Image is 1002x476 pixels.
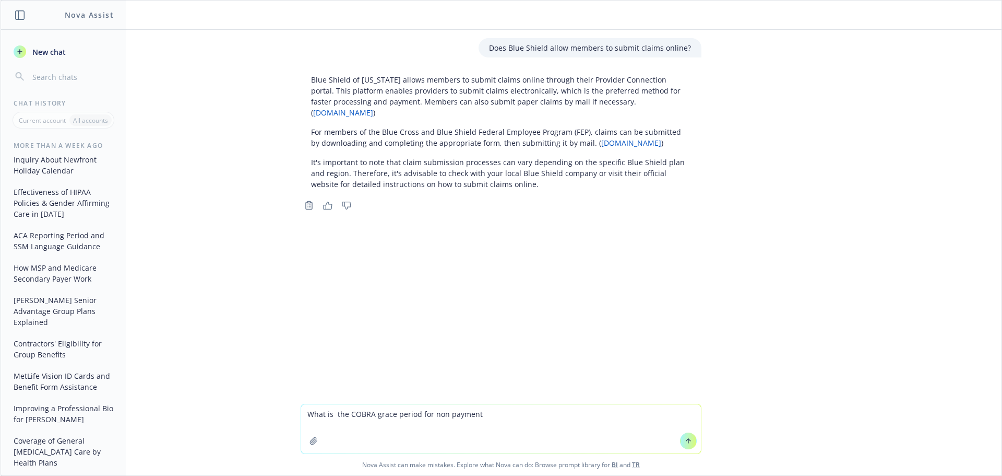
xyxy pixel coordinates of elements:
p: All accounts [73,116,108,125]
p: It's important to note that claim submission processes can vary depending on the specific Blue Sh... [311,157,691,190]
button: Thumbs down [338,198,355,213]
button: MetLife Vision ID Cards and Benefit Form Assistance [9,367,117,396]
button: ACA Reporting Period and SSM Language Guidance [9,227,117,255]
span: Nova Assist can make mistakes. Explore what Nova can do: Browse prompt library for and [5,454,997,475]
button: Improving a Professional Bio for [PERSON_NAME] [9,400,117,428]
span: New chat [30,47,66,57]
button: New chat [9,42,117,61]
a: [DOMAIN_NAME] [601,138,661,148]
p: Current account [19,116,66,125]
svg: Copy to clipboard [304,201,314,210]
div: Chat History [1,99,126,108]
a: TR [632,460,640,469]
input: Search chats [30,69,113,84]
button: [PERSON_NAME] Senior Advantage Group Plans Explained [9,292,117,331]
button: How MSP and Medicare Secondary Payer Work [9,259,117,287]
h1: Nova Assist [65,9,114,20]
a: [DOMAIN_NAME] [313,108,373,118]
textarea: What is the COBRA grace period for non payment [301,404,701,454]
button: Contractors' Eligibility for Group Benefits [9,335,117,363]
button: Coverage of General [MEDICAL_DATA] Care by Health Plans [9,432,117,471]
div: More than a week ago [1,141,126,150]
p: Does Blue Shield allow members to submit claims online? [489,42,691,53]
button: Inquiry About Newfront Holiday Calendar [9,151,117,179]
a: BI [612,460,618,469]
button: Effectiveness of HIPAA Policies & Gender Affirming Care in [DATE] [9,183,117,223]
p: For members of the Blue Cross and Blue Shield Federal Employee Program (FEP), claims can be submi... [311,126,691,148]
p: Blue Shield of [US_STATE] allows members to submit claims online through their Provider Connectio... [311,74,691,118]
